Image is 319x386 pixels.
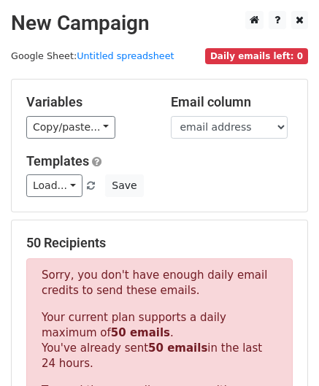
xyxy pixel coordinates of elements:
h2: New Campaign [11,11,308,36]
a: Templates [26,153,89,169]
small: Google Sheet: [11,50,174,61]
p: Your current plan supports a daily maximum of . You've already sent in the last 24 hours. [42,310,277,371]
h5: Variables [26,94,149,110]
strong: 50 emails [148,341,207,355]
p: Sorry, you don't have enough daily email credits to send these emails. [42,268,277,298]
a: Load... [26,174,82,197]
h5: 50 Recipients [26,235,293,251]
a: Copy/paste... [26,116,115,139]
button: Save [105,174,143,197]
strong: 50 emails [111,326,170,339]
a: Untitled spreadsheet [77,50,174,61]
h5: Email column [171,94,293,110]
a: Daily emails left: 0 [205,50,308,61]
span: Daily emails left: 0 [205,48,308,64]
